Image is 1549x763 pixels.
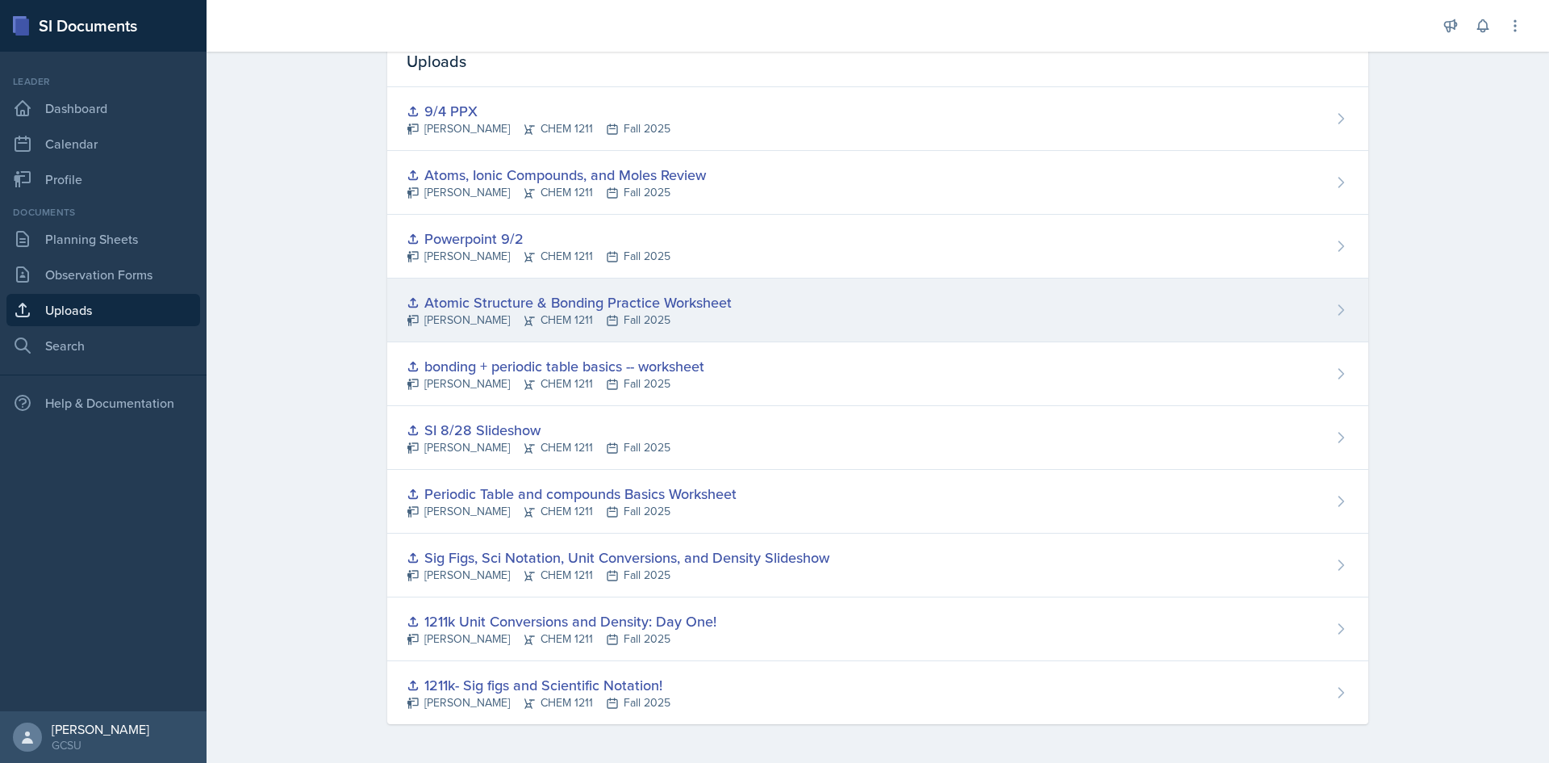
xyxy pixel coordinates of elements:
a: Periodic Table and compounds Basics Worksheet [PERSON_NAME]CHEM 1211Fall 2025 [387,470,1368,534]
div: 9/4 PPX [407,100,670,122]
div: Uploads [387,36,1368,87]
a: Observation Forms [6,258,200,291]
div: Atomic Structure & Bonding Practice Worksheet [407,291,732,313]
div: 1211k- Sig figs and Scientific Notation! [407,674,670,696]
a: Profile [6,163,200,195]
a: Search [6,329,200,362]
a: Planning Sheets [6,223,200,255]
div: [PERSON_NAME] CHEM 1211 Fall 2025 [407,184,706,201]
div: 1211k Unit Conversions and Density: Day One! [407,610,716,632]
a: SI 8/28 Slideshow [PERSON_NAME]CHEM 1211Fall 2025 [387,406,1368,470]
div: [PERSON_NAME] CHEM 1211 Fall 2025 [407,631,716,648]
div: Help & Documentation [6,387,200,419]
div: Leader [6,74,200,89]
div: Atoms, Ionic Compounds, and Moles Review [407,164,706,186]
div: [PERSON_NAME] CHEM 1211 Fall 2025 [407,567,829,584]
div: Documents [6,205,200,220]
a: Sig Figs, Sci Notation, Unit Conversions, and Density Slideshow [PERSON_NAME]CHEM 1211Fall 2025 [387,534,1368,597]
a: Atomic Structure & Bonding Practice Worksheet [PERSON_NAME]CHEM 1211Fall 2025 [387,279,1368,342]
div: SI 8/28 Slideshow [407,419,670,441]
div: GCSU [52,737,149,753]
a: bonding + periodic table basics -- worksheet [PERSON_NAME]CHEM 1211Fall 2025 [387,342,1368,406]
div: [PERSON_NAME] CHEM 1211 Fall 2025 [407,248,670,265]
a: 9/4 PPX [PERSON_NAME]CHEM 1211Fall 2025 [387,87,1368,151]
a: Calendar [6,128,200,160]
a: Powerpoint 9/2 [PERSON_NAME]CHEM 1211Fall 2025 [387,215,1368,279]
div: Powerpoint 9/2 [407,228,670,249]
div: [PERSON_NAME] CHEM 1211 Fall 2025 [407,375,704,392]
div: [PERSON_NAME] CHEM 1211 Fall 2025 [407,439,670,456]
div: [PERSON_NAME] CHEM 1211 Fall 2025 [407,120,670,137]
div: [PERSON_NAME] [52,721,149,737]
div: bonding + periodic table basics -- worksheet [407,355,704,377]
div: [PERSON_NAME] CHEM 1211 Fall 2025 [407,312,732,329]
a: Atoms, Ionic Compounds, and Moles Review [PERSON_NAME]CHEM 1211Fall 2025 [387,151,1368,215]
a: Uploads [6,294,200,326]
a: Dashboard [6,92,200,124]
a: 1211k Unit Conversions and Density: Day One! [PERSON_NAME]CHEM 1211Fall 2025 [387,597,1368,661]
div: [PERSON_NAME] CHEM 1211 Fall 2025 [407,694,670,711]
div: Sig Figs, Sci Notation, Unit Conversions, and Density Slideshow [407,547,829,568]
div: Periodic Table and compounds Basics Worksheet [407,483,737,505]
div: [PERSON_NAME] CHEM 1211 Fall 2025 [407,503,737,520]
a: 1211k- Sig figs and Scientific Notation! [PERSON_NAME]CHEM 1211Fall 2025 [387,661,1368,724]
